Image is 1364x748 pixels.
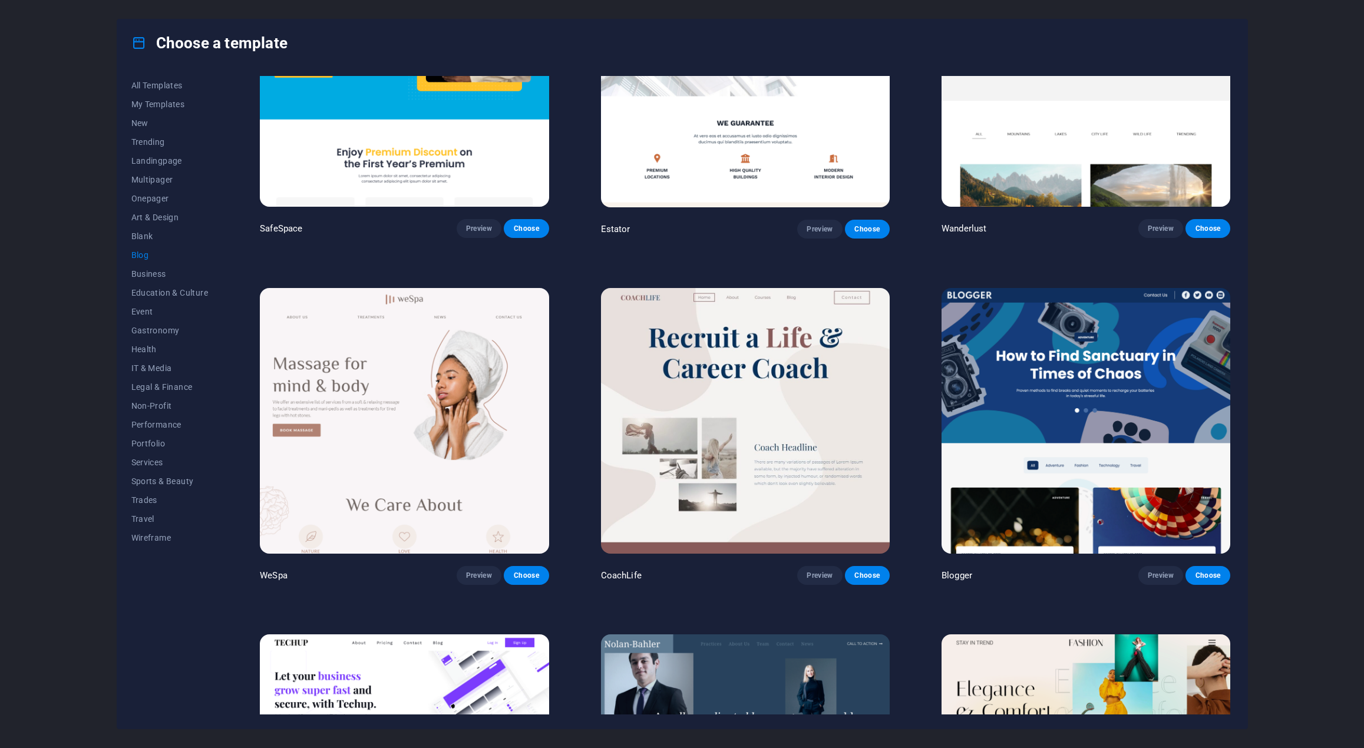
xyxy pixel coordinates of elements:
span: Preview [1148,224,1174,233]
button: My Templates [131,95,209,114]
button: Trades [131,491,209,509]
span: Wireframe [131,533,209,542]
span: Portfolio [131,439,209,448]
button: Wireframe [131,528,209,547]
button: Travel [131,509,209,528]
button: Preview [1138,219,1183,238]
button: Choose [504,219,549,238]
p: WeSpa [260,570,288,581]
span: Preview [1148,571,1174,580]
p: SafeSpace [260,223,302,234]
span: All Templates [131,81,209,90]
button: Art & Design [131,208,209,227]
span: Preview [466,224,492,233]
button: Preview [457,566,501,585]
button: Gastronomy [131,321,209,340]
button: Trending [131,133,209,151]
button: Blog [131,246,209,264]
span: New [131,118,209,128]
button: Portfolio [131,434,209,453]
img: CoachLife [601,288,890,554]
button: All Templates [131,76,209,95]
span: Health [131,345,209,354]
span: Trending [131,137,209,147]
span: Choose [513,224,539,233]
button: Event [131,302,209,321]
button: Landingpage [131,151,209,170]
span: Legal & Finance [131,382,209,392]
button: IT & Media [131,359,209,378]
span: Gastronomy [131,326,209,335]
span: Blog [131,250,209,260]
img: Blogger [942,288,1230,554]
button: Choose [845,220,890,239]
button: Blank [131,227,209,246]
span: Event [131,307,209,316]
p: Wanderlust [942,223,986,234]
span: Travel [131,514,209,524]
button: Choose [1185,219,1230,238]
span: Choose [1195,571,1221,580]
button: Performance [131,415,209,434]
span: Performance [131,420,209,429]
span: Preview [466,571,492,580]
button: Education & Culture [131,283,209,302]
button: Health [131,340,209,359]
button: Services [131,453,209,472]
span: Sports & Beauty [131,476,209,486]
button: Preview [1138,566,1183,585]
p: Blogger [942,570,972,581]
span: Multipager [131,175,209,184]
button: Choose [845,566,890,585]
button: Preview [797,566,842,585]
button: Choose [504,566,549,585]
span: Choose [1195,224,1221,233]
span: Services [131,458,209,467]
button: Multipager [131,170,209,189]
img: WeSpa [260,288,549,554]
button: Legal & Finance [131,378,209,396]
p: Estator [601,223,630,235]
span: Choose [513,571,539,580]
span: Preview [807,571,833,580]
span: Non-Profit [131,401,209,411]
span: Onepager [131,194,209,203]
span: Landingpage [131,156,209,166]
p: CoachLife [601,570,642,581]
button: Sports & Beauty [131,472,209,491]
span: My Templates [131,100,209,109]
button: Preview [797,220,842,239]
span: Business [131,269,209,279]
span: Art & Design [131,213,209,222]
button: Onepager [131,189,209,208]
span: Preview [807,224,833,234]
span: IT & Media [131,363,209,373]
button: Preview [457,219,501,238]
h4: Choose a template [131,34,288,52]
button: Non-Profit [131,396,209,415]
span: Choose [854,571,880,580]
button: New [131,114,209,133]
button: Business [131,264,209,283]
span: Trades [131,495,209,505]
span: Education & Culture [131,288,209,297]
span: Blank [131,231,209,241]
button: Choose [1185,566,1230,585]
span: Choose [854,224,880,234]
